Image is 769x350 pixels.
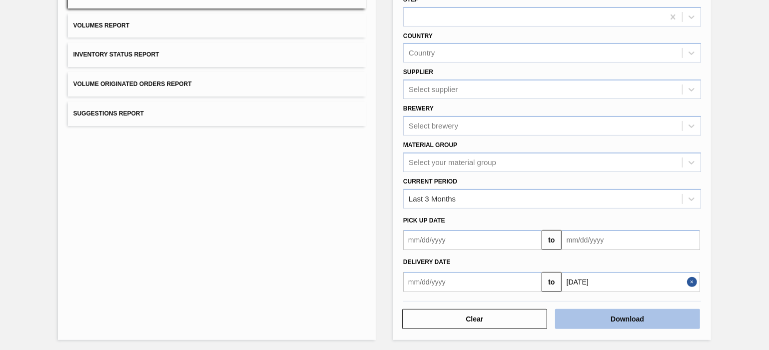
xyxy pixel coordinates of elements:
[73,110,143,117] span: Suggestions Report
[687,272,700,292] button: Close
[403,258,450,265] span: Delivery Date
[403,178,457,185] label: Current Period
[403,272,542,292] input: mm/dd/yyyy
[73,51,159,58] span: Inventory Status Report
[409,194,456,203] div: Last 3 Months
[403,105,434,112] label: Brewery
[562,272,700,292] input: mm/dd/yyyy
[68,42,366,67] button: Inventory Status Report
[409,121,458,130] div: Select brewery
[555,309,700,329] button: Download
[542,230,562,250] button: to
[403,217,445,224] span: Pick up Date
[68,72,366,96] button: Volume Originated Orders Report
[409,158,496,166] div: Select your material group
[562,230,700,250] input: mm/dd/yyyy
[73,80,191,87] span: Volume Originated Orders Report
[403,141,457,148] label: Material Group
[73,22,129,29] span: Volumes Report
[409,85,458,94] div: Select supplier
[542,272,562,292] button: to
[68,13,366,38] button: Volumes Report
[403,32,433,39] label: Country
[409,49,435,57] div: Country
[403,230,542,250] input: mm/dd/yyyy
[403,68,433,75] label: Supplier
[402,309,547,329] button: Clear
[68,101,366,126] button: Suggestions Report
